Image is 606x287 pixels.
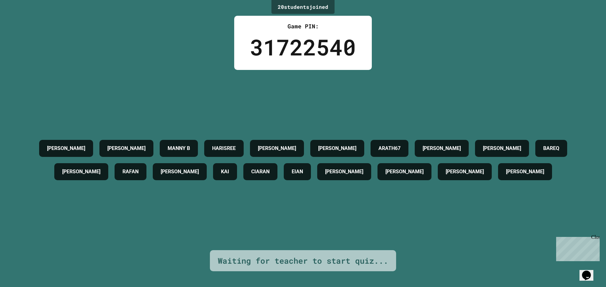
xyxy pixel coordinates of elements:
h4: [PERSON_NAME] [385,168,424,175]
h4: [PERSON_NAME] [325,168,363,175]
h4: [PERSON_NAME] [258,145,296,152]
h4: EIAN [292,168,303,175]
h4: [PERSON_NAME] [47,145,85,152]
h4: [PERSON_NAME] [107,145,146,152]
div: Waiting for teacher to start quiz... [218,255,388,267]
div: 31722540 [250,31,356,64]
h4: [PERSON_NAME] [446,168,484,175]
h4: HARISREE [212,145,236,152]
h4: KAI [221,168,229,175]
h4: [PERSON_NAME] [161,168,199,175]
iframe: chat widget [554,234,600,261]
h4: RAFAN [122,168,139,175]
h4: BAREQ [543,145,559,152]
h4: [PERSON_NAME] [506,168,544,175]
iframe: chat widget [579,262,600,281]
h4: [PERSON_NAME] [483,145,521,152]
div: Chat with us now!Close [3,3,44,40]
h4: [PERSON_NAME] [423,145,461,152]
div: Game PIN: [250,22,356,31]
h4: [PERSON_NAME] [318,145,356,152]
h4: [PERSON_NAME] [62,168,100,175]
h4: MANNY B [168,145,190,152]
h4: ARATH67 [378,145,401,152]
h4: CIARAN [251,168,270,175]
